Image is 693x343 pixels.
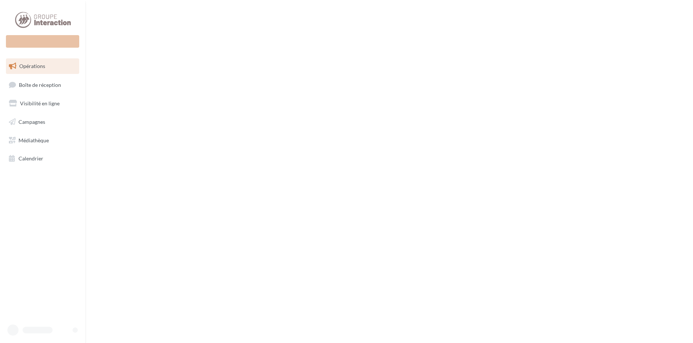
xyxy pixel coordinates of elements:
[4,77,81,93] a: Boîte de réception
[19,81,61,88] span: Boîte de réception
[20,100,60,106] span: Visibilité en ligne
[4,58,81,74] a: Opérations
[4,96,81,111] a: Visibilité en ligne
[4,133,81,148] a: Médiathèque
[19,63,45,69] span: Opérations
[19,137,49,143] span: Médiathèque
[4,114,81,130] a: Campagnes
[19,155,43,162] span: Calendrier
[19,119,45,125] span: Campagnes
[4,151,81,166] a: Calendrier
[6,35,79,48] div: Nouvelle campagne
